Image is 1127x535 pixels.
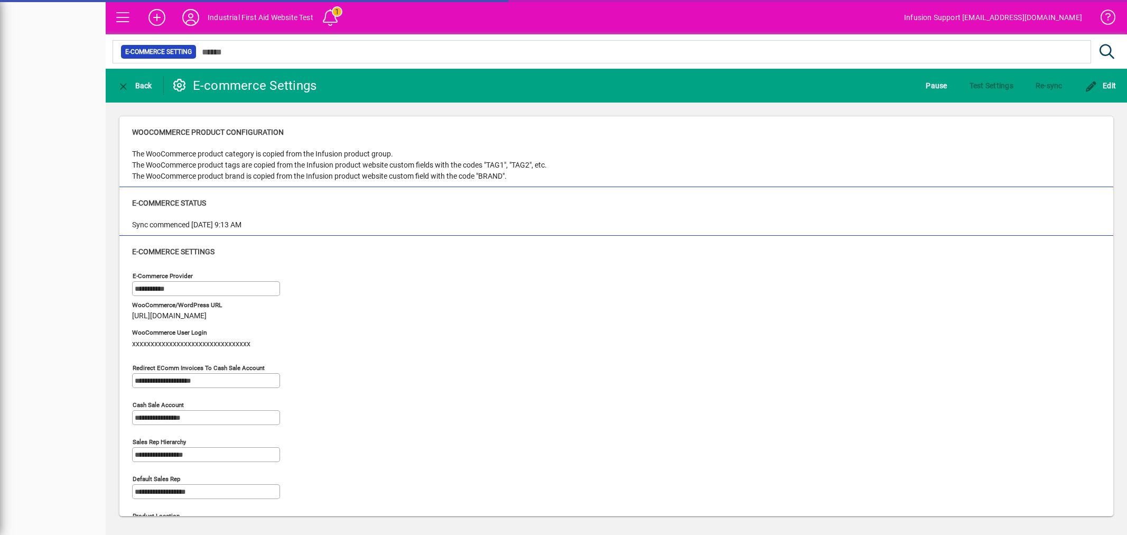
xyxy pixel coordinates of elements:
button: Profile [174,8,208,27]
mat-label: Redirect eComm Invoices to Cash Sale Account [133,364,265,372]
button: Edit [1082,76,1119,95]
div: Sync commenced [DATE] 9:13 AM [132,219,241,230]
button: Back [114,76,155,95]
span: WooCommerce product configuration [132,128,284,136]
div: Infusion Support [EMAIL_ADDRESS][DOMAIN_NAME] [904,9,1082,26]
button: Re-sync [1033,76,1065,95]
div: E-commerce Settings [172,77,317,94]
span: E-commerce Status [132,199,206,207]
button: Add [140,8,174,27]
span: Re-sync [1036,77,1063,94]
button: Pause [923,76,949,95]
div: Industrial First Aid Website Test [208,9,313,26]
mat-label: Product location [133,512,180,520]
span: WooCommerce User Login [132,329,250,336]
span: Edit [1085,81,1116,90]
mat-label: Sales Rep Hierarchy [133,438,186,446]
span: Back [117,81,152,90]
span: xxxxxxxxxxxxxxxxxxxxxxxxxxxxxxxx [132,340,250,348]
span: [URL][DOMAIN_NAME] [132,312,207,320]
mat-label: Default sales rep [133,475,180,483]
span: Pause [926,77,947,94]
span: E-commerce Settings [132,247,215,256]
div: The WooCommerce product category is copied from the Infusion product group. The WooCommerce produ... [132,149,547,182]
app-page-header-button: Back [106,76,164,95]
span: E-commerce Setting [125,47,192,57]
mat-label: E-commerce Provider [133,272,193,280]
mat-label: Cash sale account [133,401,184,409]
a: Knowledge Base [1093,2,1114,36]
